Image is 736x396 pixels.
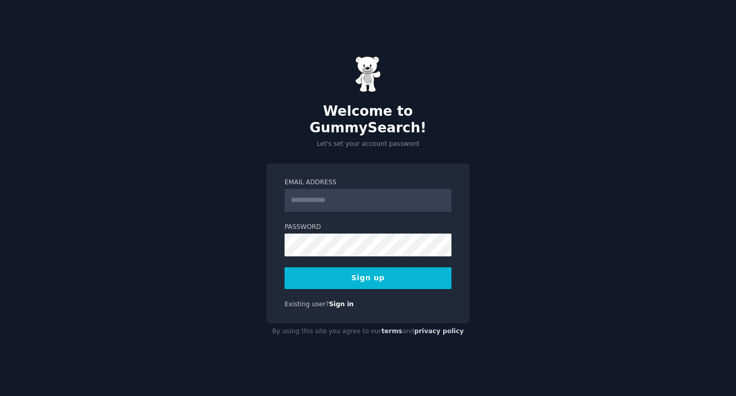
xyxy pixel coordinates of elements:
img: Gummy Bear [355,56,381,92]
span: Existing user? [285,301,329,308]
a: Sign in [329,301,354,308]
a: terms [381,327,402,335]
button: Sign up [285,267,451,289]
label: Password [285,223,451,232]
a: privacy policy [414,327,464,335]
div: By using this site you agree to our and [266,323,470,340]
p: Let's set your account password [266,140,470,149]
h2: Welcome to GummySearch! [266,103,470,136]
label: Email Address [285,178,451,187]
